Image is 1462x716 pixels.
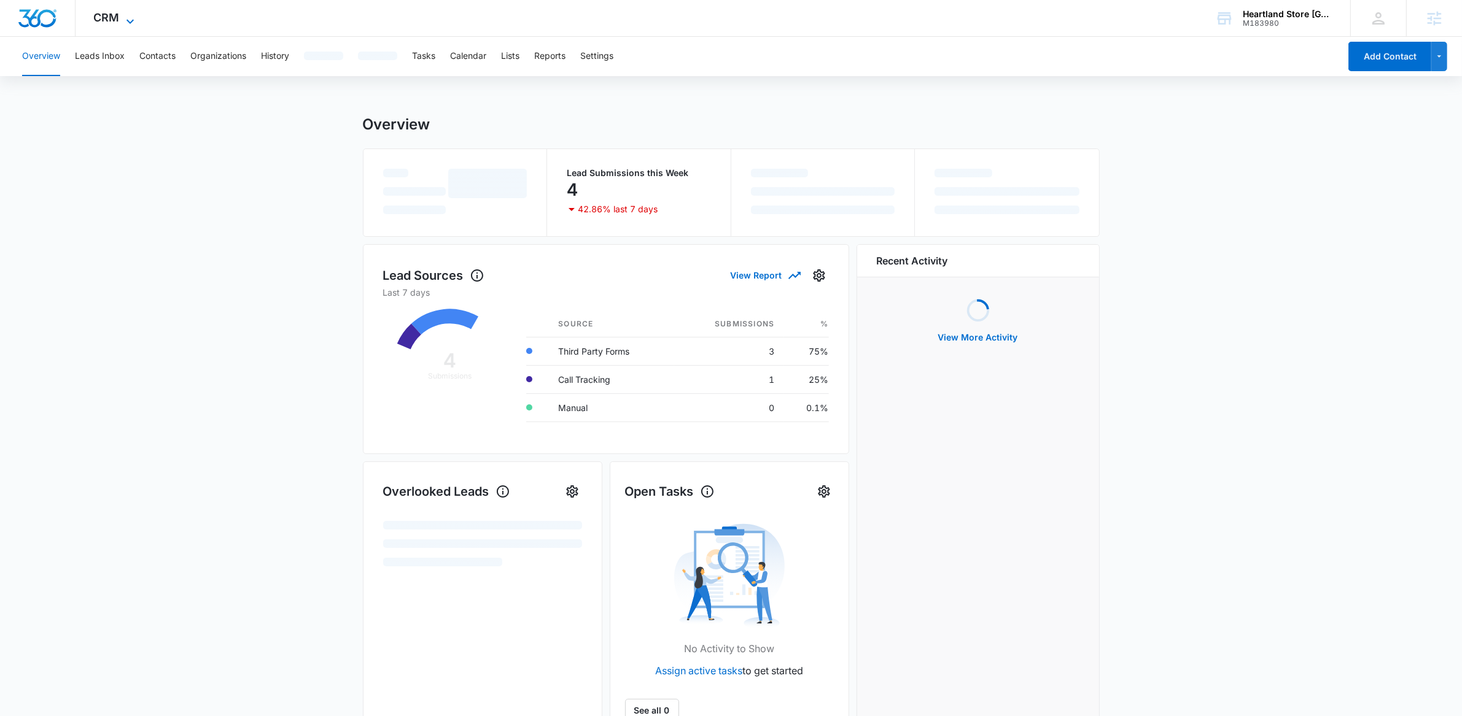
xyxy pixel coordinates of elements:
p: 42.86% last 7 days [578,205,658,214]
td: 75% [784,337,828,365]
img: tab_domain_overview_orange.svg [33,71,43,81]
td: 25% [784,365,828,393]
img: logo_orange.svg [20,20,29,29]
th: Source [548,311,674,337]
a: Assign active tasks [655,664,742,677]
h1: Overlooked Leads [383,482,510,501]
button: Settings [580,37,613,76]
td: 3 [674,337,784,365]
div: v 4.0.25 [34,20,60,29]
div: Domain: [DOMAIN_NAME] [32,32,135,42]
button: Settings [809,266,829,285]
td: Call Tracking [548,365,674,393]
div: account id [1243,19,1332,28]
td: Manual [548,393,674,422]
button: Tasks [412,37,435,76]
h1: Open Tasks [625,482,715,501]
td: 0.1% [784,393,828,422]
h1: Lead Sources [383,266,484,285]
button: Contacts [139,37,176,76]
p: 4 [567,180,578,199]
button: Reports [534,37,566,76]
span: CRM [94,11,120,24]
button: Settings [814,482,834,501]
div: Keywords by Traffic [136,72,207,80]
td: Third Party Forms [548,337,674,365]
h1: Overview [363,115,430,134]
button: Lists [501,37,519,76]
th: % [784,311,828,337]
button: Leads Inbox [75,37,125,76]
button: History [261,37,289,76]
button: Calendar [450,37,486,76]
p: No Activity to Show [684,641,774,656]
p: to get started [655,663,803,678]
button: Overview [22,37,60,76]
button: Organizations [190,37,246,76]
p: Last 7 days [383,286,829,299]
p: Lead Submissions this Week [567,169,711,177]
img: tab_keywords_by_traffic_grey.svg [122,71,132,81]
div: account name [1243,9,1332,19]
img: website_grey.svg [20,32,29,42]
td: 1 [674,365,784,393]
button: Add Contact [1348,42,1431,71]
div: Domain Overview [47,72,110,80]
h6: Recent Activity [877,253,948,268]
button: Settings [562,482,582,501]
td: 0 [674,393,784,422]
th: Submissions [674,311,784,337]
button: View Report [731,264,799,286]
button: View More Activity [926,323,1030,352]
